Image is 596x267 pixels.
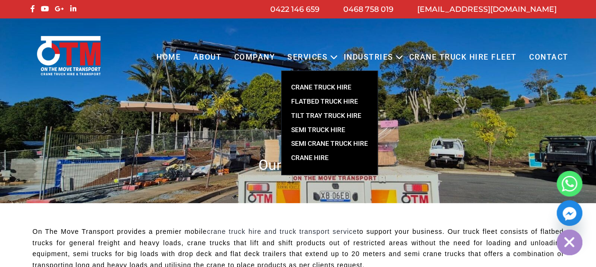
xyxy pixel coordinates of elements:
a: 0468 758 019 [343,5,394,14]
a: Crane Hire [282,151,377,165]
a: FLATBED TRUCK HIRE [282,95,377,109]
a: TILT TRAY TRUCK HIRE [282,109,377,123]
a: crane truck hire and truck transport service [207,228,357,235]
a: Services [281,44,334,71]
a: 0422 146 659 [270,5,320,14]
a: [EMAIL_ADDRESS][DOMAIN_NAME] [417,5,557,14]
a: About [187,44,228,71]
a: Facebook_Messenger [557,200,582,226]
a: SEMI TRUCK HIRE [282,123,377,137]
a: Industries [337,44,399,71]
a: Crane Truck Hire Fleet [403,44,523,71]
a: Whatsapp [557,171,582,196]
a: Contact [523,44,575,71]
a: SEMI CRANE TRUCK HIRE [282,137,377,151]
a: CRANE TRUCK HIRE [282,80,377,95]
a: Home [150,44,187,71]
img: Otmtransport [35,35,102,76]
a: COMPANY [228,44,281,71]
